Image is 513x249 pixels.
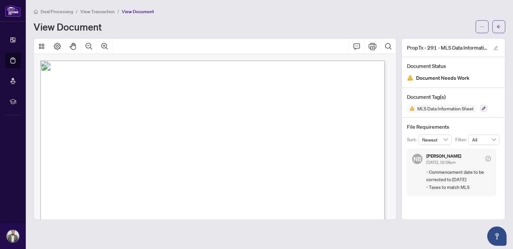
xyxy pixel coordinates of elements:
[5,5,21,17] img: logo
[407,93,500,101] h4: Document Tag(s)
[76,8,78,15] li: /
[472,135,496,144] span: All
[34,9,38,14] span: home
[426,168,491,191] span: - Commencement date to be corrected to [DATE] - Taxes to match MLS
[117,8,119,15] li: /
[7,230,19,242] img: Profile Icon
[455,136,468,143] p: Filter:
[407,44,488,51] span: PropTx - 291 - MLS Data Information Form - CondoCo-opCo-OwnershipTime Share - Sale.pdf
[80,9,115,14] span: View Transaction
[487,226,507,246] button: Open asap
[497,24,501,29] span: arrow-left
[480,24,484,29] span: ellipsis
[41,9,73,14] span: Deal Processing
[416,74,469,82] span: Document Needs Work
[407,123,500,131] h4: File Requirements
[407,62,500,70] h4: Document Status
[407,136,418,143] p: Sort:
[426,160,456,165] span: [DATE], 02:08pm
[407,75,413,81] img: Document Status
[426,154,461,158] h5: [PERSON_NAME]
[422,135,448,144] span: Newest
[494,46,498,50] span: edit
[407,105,415,112] img: Status Icon
[413,154,421,163] span: NB
[122,9,154,14] span: View Document
[415,106,476,111] span: MLS Data Information Sheet
[34,22,102,32] h1: View Document
[486,156,491,161] span: check-circle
